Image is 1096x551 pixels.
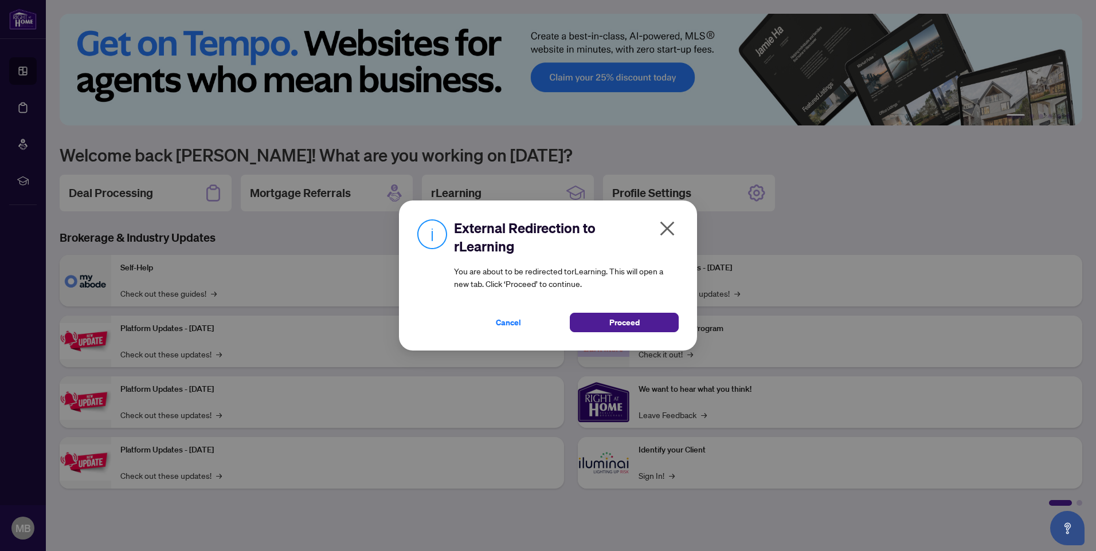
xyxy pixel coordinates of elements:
h2: External Redirection to rLearning [454,219,679,255]
span: close [658,219,676,238]
span: Proceed [609,313,640,332]
button: Proceed [570,313,679,332]
div: You are about to be redirected to rLearning . This will open a new tab. Click ‘Proceed’ to continue. [454,219,679,332]
button: Cancel [454,313,563,332]
span: Cancel [496,313,521,332]
button: Open asap [1050,511,1085,545]
img: Info Icon [417,219,447,249]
